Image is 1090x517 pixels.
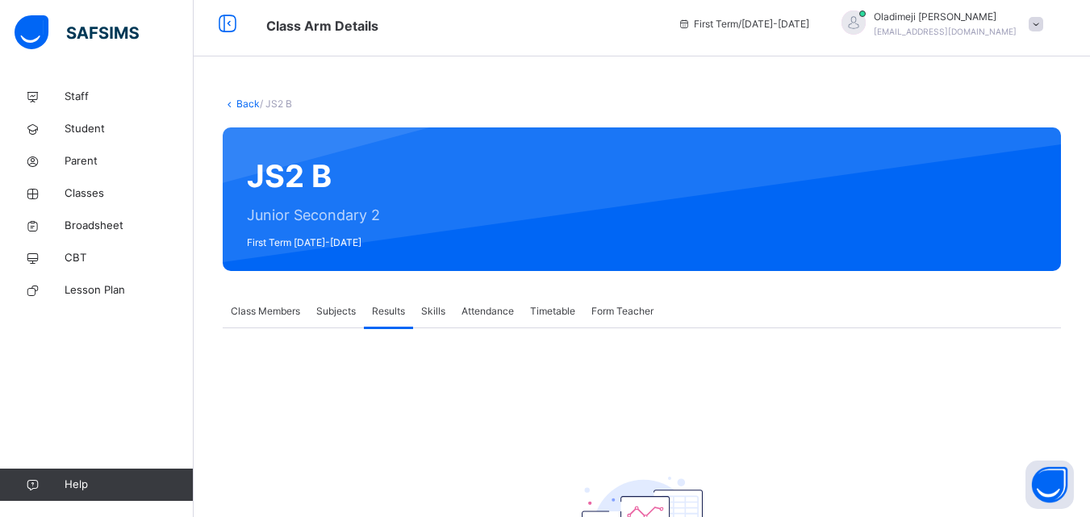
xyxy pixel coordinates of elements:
span: Lesson Plan [65,282,194,298]
span: Class Members [231,304,300,319]
button: Open asap [1025,461,1074,509]
a: Back [236,98,260,110]
span: Form Teacher [591,304,654,319]
span: Staff [65,89,194,105]
span: Oladimeji [PERSON_NAME] [874,10,1017,24]
span: session/term information [678,17,809,31]
span: Timetable [530,304,575,319]
span: Student [65,121,194,137]
span: Classes [65,186,194,202]
span: Subjects [316,304,356,319]
span: Broadsheet [65,218,194,234]
span: Help [65,477,193,493]
img: safsims [15,15,139,49]
span: / JS2 B [260,98,292,110]
span: Results [372,304,405,319]
span: Attendance [461,304,514,319]
span: Skills [421,304,445,319]
span: Class Arm Details [266,18,378,34]
span: [EMAIL_ADDRESS][DOMAIN_NAME] [874,27,1017,36]
span: Parent [65,153,194,169]
div: OladimejiYusuf [825,10,1051,39]
span: CBT [65,250,194,266]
